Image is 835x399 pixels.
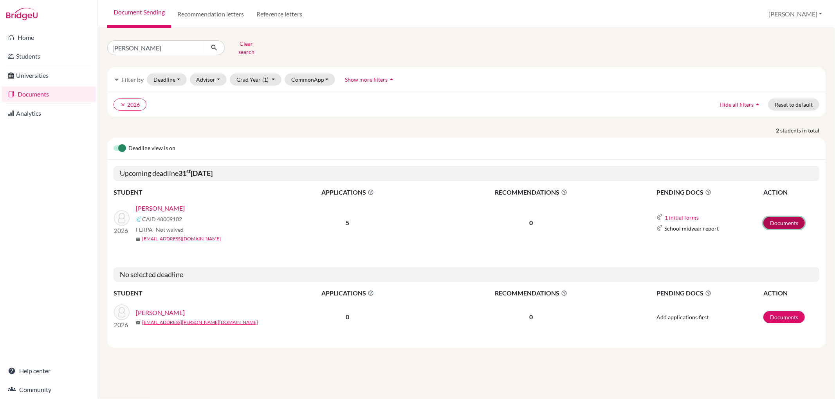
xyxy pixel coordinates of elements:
[765,7,826,21] button: [PERSON_NAME]
[114,187,270,197] th: STUDENT
[120,102,126,107] i: clear
[114,210,130,226] img: Burgada Molina, Sergio
[2,30,96,45] a: Home
[147,73,187,86] button: Deadline
[6,8,38,20] img: Bridge-U
[186,168,191,174] sup: st
[425,288,637,298] span: RECOMMENDATIONS
[114,76,120,82] i: filter_list
[664,224,719,233] span: School midyear report
[763,288,819,298] th: ACTION
[664,213,699,222] button: 1 initial forms
[230,73,281,86] button: Grad Year(1)
[136,320,141,325] span: mail
[271,288,424,298] span: APPLICATIONS
[763,187,819,197] th: ACTION
[142,319,258,326] a: [EMAIL_ADDRESS][PERSON_NAME][DOMAIN_NAME]
[114,288,270,298] th: STUDENT
[2,86,96,102] a: Documents
[190,73,227,86] button: Advisor
[136,308,185,317] a: [PERSON_NAME]
[425,218,637,227] p: 0
[2,363,96,379] a: Help center
[114,98,146,111] button: clear2026
[345,76,388,83] span: Show more filters
[346,219,349,226] b: 5
[656,314,709,320] span: Add applications first
[142,235,221,242] a: [EMAIL_ADDRESS][DOMAIN_NAME]
[425,312,637,322] p: 0
[2,106,96,121] a: Analytics
[763,217,805,229] a: Documents
[2,68,96,83] a: Universities
[656,288,763,298] span: PENDING DOCS
[2,382,96,397] a: Community
[425,188,637,197] span: RECOMMENDATIONS
[754,100,761,108] i: arrow_drop_up
[114,166,819,181] h5: Upcoming deadline
[780,126,826,134] span: students in total
[136,225,184,234] span: FERPA
[153,226,184,233] span: - Not waived
[114,226,130,235] p: 2026
[114,267,819,282] h5: No selected deadline
[720,101,754,108] span: Hide all filters
[262,76,269,83] span: (1)
[114,320,130,329] p: 2026
[713,98,768,111] button: Hide all filtersarrow_drop_up
[656,225,663,231] img: Common App logo
[179,169,213,177] b: 31 [DATE]
[128,144,175,153] span: Deadline view is on
[285,73,335,86] button: CommonApp
[136,204,185,213] a: [PERSON_NAME]
[136,216,142,222] img: Common App logo
[225,38,268,58] button: Clear search
[142,215,182,223] span: CAID 48009102
[121,76,144,83] span: Filter by
[763,311,805,323] a: Documents
[136,237,141,242] span: mail
[656,188,763,197] span: PENDING DOCS
[107,40,204,55] input: Find student by name...
[388,75,395,83] i: arrow_drop_up
[271,188,424,197] span: APPLICATIONS
[776,126,780,134] strong: 2
[2,48,96,64] a: Students
[768,98,819,111] button: Reset to default
[338,73,402,86] button: Show more filtersarrow_drop_up
[114,304,130,320] img: Burgada Molina, Sergio
[656,214,663,220] img: Common App logo
[346,313,349,320] b: 0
